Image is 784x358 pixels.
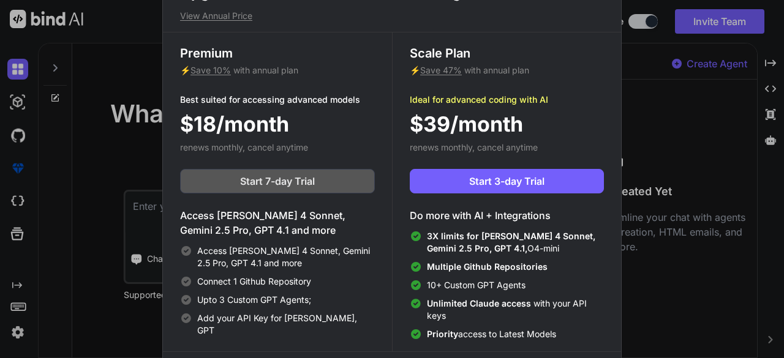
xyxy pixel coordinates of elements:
[240,174,315,188] span: Start 7-day Trial
[469,174,545,188] span: Start 3-day Trial
[410,108,523,140] span: $39/month
[197,294,311,306] span: Upto 3 Custom GPT Agents;
[180,208,375,237] h4: Access [PERSON_NAME] 4 Sonnet, Gemini 2.5 Pro, GPT 4.1 and more
[180,64,375,76] p: ⚡ with annual plan
[420,65,462,75] span: Save 47%
[180,94,375,106] p: Best suited for accessing advanced models
[427,329,458,339] span: Priority
[427,231,595,253] span: 3X limits for [PERSON_NAME] 4 Sonnet, Gemini 2.5 Pro, GPT 4.1,
[410,94,604,106] p: Ideal for advanced coding with AI
[197,245,375,269] span: Access [PERSON_NAME] 4 Sonnet, Gemini 2.5 Pro, GPT 4.1 and more
[180,142,308,152] span: renews monthly, cancel anytime
[197,275,311,288] span: Connect 1 Github Repository
[180,45,375,62] h3: Premium
[427,297,604,322] span: with your API keys
[410,208,604,223] h4: Do more with AI + Integrations
[180,108,289,140] span: $18/month
[190,65,231,75] span: Save 10%
[180,10,604,22] p: View Annual Price
[180,169,375,193] button: Start 7-day Trial
[427,298,533,308] span: Unlimited Claude access
[427,230,604,255] span: O4-mini
[427,261,548,272] span: Multiple Github Repositories
[197,312,375,337] span: Add your API Key for [PERSON_NAME], GPT
[410,45,604,62] h3: Scale Plan
[427,328,556,340] span: access to Latest Models
[410,64,604,76] p: ⚡ with annual plan
[427,279,526,291] span: 10+ Custom GPT Agents
[410,142,538,152] span: renews monthly, cancel anytime
[410,169,604,193] button: Start 3-day Trial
